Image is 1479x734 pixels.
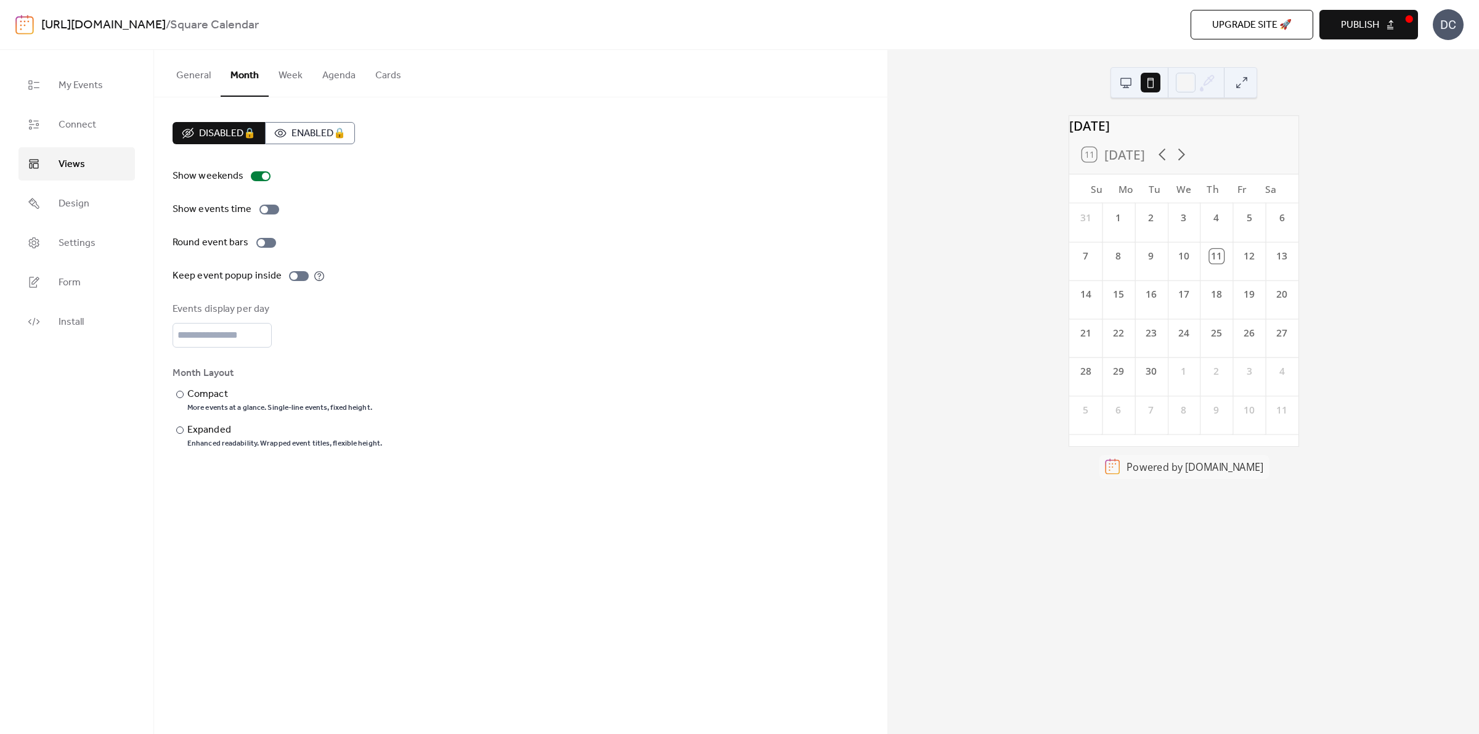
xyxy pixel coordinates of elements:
[187,439,382,449] div: Enhanced readability. Wrapped event titles, flexible height.
[1176,249,1191,263] div: 10
[1169,174,1198,203] div: We
[1341,18,1379,33] span: Publish
[187,423,380,438] div: Expanded
[1242,403,1256,417] div: 10
[1144,364,1158,378] div: 30
[1144,211,1158,225] div: 2
[187,403,372,413] div: More events at a glance. Single-line events, fixed height.
[15,15,34,35] img: logo
[1176,403,1191,417] div: 8
[1078,326,1092,340] div: 21
[1274,326,1289,340] div: 27
[1111,174,1140,203] div: Mo
[59,236,96,251] span: Settings
[1274,288,1289,302] div: 20
[187,387,370,402] div: Compact
[1209,249,1223,263] div: 11
[173,169,243,184] div: Show weekends
[59,197,89,211] span: Design
[1274,403,1289,417] div: 11
[18,226,135,259] a: Settings
[173,202,252,217] div: Show events time
[1140,174,1169,203] div: Tu
[59,157,85,172] span: Views
[1176,211,1191,225] div: 3
[173,366,866,381] div: Month Layout
[59,118,96,133] span: Connect
[1144,249,1158,263] div: 9
[1069,116,1298,135] div: [DATE]
[1111,249,1125,263] div: 8
[1274,211,1289,225] div: 6
[1212,18,1292,33] span: Upgrade site 🚀
[1227,174,1256,203] div: Fr
[1198,174,1227,203] div: Th
[1209,326,1223,340] div: 25
[365,50,411,96] button: Cards
[173,235,249,250] div: Round event bars
[170,14,259,37] b: Square Calendar
[41,14,166,37] a: [URL][DOMAIN_NAME]
[166,50,221,96] button: General
[1111,326,1125,340] div: 22
[1256,174,1285,203] div: Sa
[1078,249,1092,263] div: 7
[1127,460,1263,473] div: Powered by
[59,315,84,330] span: Install
[59,275,81,290] span: Form
[1111,288,1125,302] div: 15
[1433,9,1464,40] div: DC
[166,14,170,37] b: /
[1242,249,1256,263] div: 12
[1111,211,1125,225] div: 1
[269,50,312,96] button: Week
[1274,249,1289,263] div: 13
[18,266,135,299] a: Form
[1144,326,1158,340] div: 23
[1078,403,1092,417] div: 5
[18,305,135,338] a: Install
[18,187,135,220] a: Design
[173,269,282,283] div: Keep event popup inside
[1111,364,1125,378] div: 29
[1078,211,1092,225] div: 31
[1184,460,1263,473] a: [DOMAIN_NAME]
[18,108,135,141] a: Connect
[1209,364,1223,378] div: 2
[1078,364,1092,378] div: 28
[18,68,135,102] a: My Events
[221,50,269,97] button: Month
[1111,403,1125,417] div: 6
[1242,326,1256,340] div: 26
[1176,364,1191,378] div: 1
[1078,288,1092,302] div: 14
[1209,403,1223,417] div: 9
[1242,211,1256,225] div: 5
[173,302,269,317] div: Events display per day
[1242,364,1256,378] div: 3
[1319,10,1418,39] button: Publish
[1176,326,1191,340] div: 24
[59,78,103,93] span: My Events
[1176,288,1191,302] div: 17
[1144,403,1158,417] div: 7
[312,50,365,96] button: Agenda
[1242,288,1256,302] div: 19
[1209,211,1223,225] div: 4
[18,147,135,181] a: Views
[1274,364,1289,378] div: 4
[1082,174,1110,203] div: Su
[1144,288,1158,302] div: 16
[1209,288,1223,302] div: 18
[1191,10,1313,39] button: Upgrade site 🚀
